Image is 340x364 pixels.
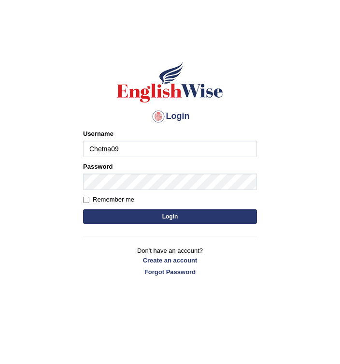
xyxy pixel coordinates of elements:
[83,256,257,265] a: Create an account
[83,195,134,204] label: Remember me
[83,267,257,277] a: Forgot Password
[83,129,113,138] label: Username
[83,162,113,171] label: Password
[83,109,257,124] h4: Login
[83,209,257,224] button: Login
[83,197,89,203] input: Remember me
[115,60,225,104] img: Logo of English Wise sign in for intelligent practice with AI
[83,246,257,276] p: Don't have an account?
